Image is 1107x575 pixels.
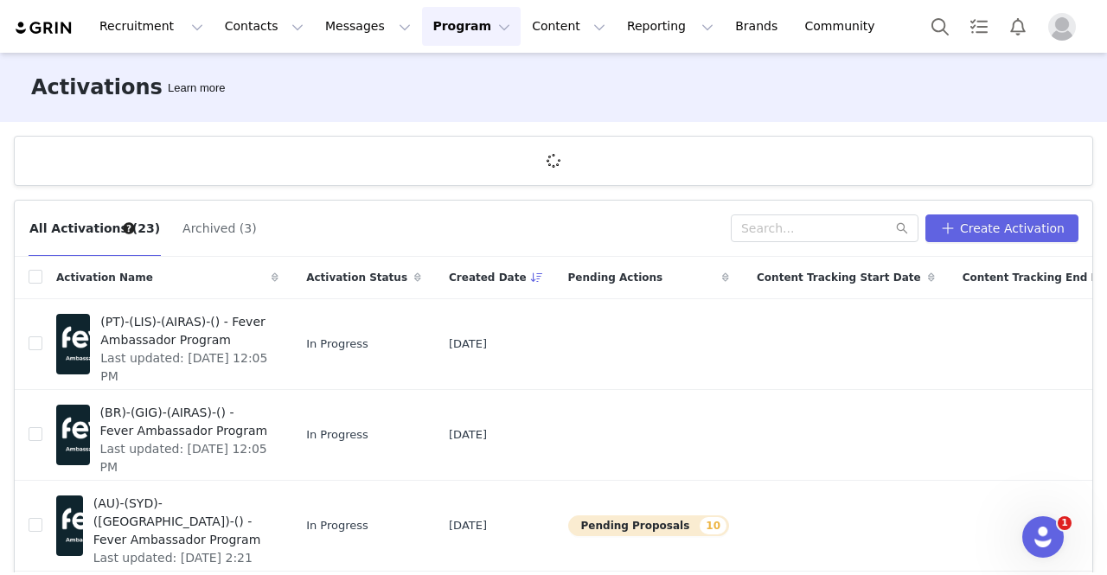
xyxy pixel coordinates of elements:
[1022,516,1064,558] iframe: Intercom live chat
[306,270,407,285] span: Activation Status
[422,7,521,46] button: Program
[568,270,663,285] span: Pending Actions
[1058,516,1072,530] span: 1
[617,7,724,46] button: Reporting
[100,349,268,386] span: Last updated: [DATE] 12:05 PM
[315,7,421,46] button: Messages
[568,515,729,536] button: Pending Proposals10
[56,270,153,285] span: Activation Name
[896,222,908,234] i: icon: search
[100,404,269,440] span: (BR)-(GIG)-(AIRAS)-() - Fever Ambassador Program
[757,270,921,285] span: Content Tracking Start Date
[214,7,314,46] button: Contacts
[960,7,998,46] a: Tasks
[449,270,527,285] span: Created Date
[56,310,278,379] a: (PT)-(LIS)-(AIRAS)-() - Fever Ambassador ProgramLast updated: [DATE] 12:05 PM
[56,400,278,470] a: (BR)-(GIG)-(AIRAS)-() - Fever Ambassador ProgramLast updated: [DATE] 12:05 PM
[1038,13,1093,41] button: Profile
[29,214,161,242] button: All Activations (23)
[999,7,1037,46] button: Notifications
[795,7,893,46] a: Community
[121,220,137,236] div: Tooltip anchor
[921,7,959,46] button: Search
[31,72,163,103] h3: Activations
[93,495,268,549] span: (AU)-(SYD)-([GEOGRAPHIC_DATA])-() - Fever Ambassador Program
[725,7,793,46] a: Brands
[306,426,368,444] span: In Progress
[100,440,269,476] span: Last updated: [DATE] 12:05 PM
[14,20,74,36] img: grin logo
[56,491,278,560] a: (AU)-(SYD)-([GEOGRAPHIC_DATA])-() - Fever Ambassador ProgramLast updated: [DATE] 2:21 AM
[306,335,368,353] span: In Progress
[182,214,258,242] button: Archived (3)
[89,7,214,46] button: Recruitment
[449,517,487,534] span: [DATE]
[1048,13,1076,41] img: placeholder-profile.jpg
[731,214,918,242] input: Search...
[449,426,487,444] span: [DATE]
[522,7,616,46] button: Content
[925,214,1078,242] button: Create Activation
[164,80,228,97] div: Tooltip anchor
[449,335,487,353] span: [DATE]
[100,313,268,349] span: (PT)-(LIS)-(AIRAS)-() - Fever Ambassador Program
[306,517,368,534] span: In Progress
